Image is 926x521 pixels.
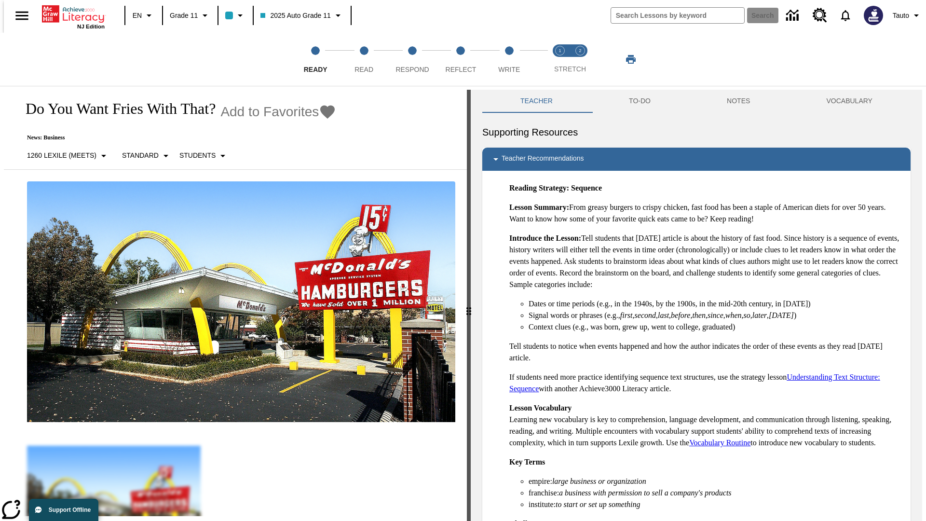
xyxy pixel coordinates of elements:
p: If students need more practice identifying sequence text structures, use the strategy lesson with... [509,371,903,395]
em: since [708,311,723,319]
em: second [635,311,656,319]
li: Context clues (e.g., was born, grew up, went to college, graduated) [529,321,903,333]
button: Select a new avatar [858,3,889,28]
span: Ready [304,66,327,73]
span: Write [498,66,520,73]
em: when [725,311,742,319]
p: From greasy burgers to crispy chicken, fast food has been a staple of American diets for over 50 ... [509,202,903,225]
button: Select Student [176,147,232,165]
button: Open side menu [8,1,36,30]
text: 1 [558,48,561,53]
a: Data Center [780,2,807,29]
span: 2025 Auto Grade 11 [260,11,330,21]
span: STRETCH [554,65,586,73]
button: Language: EN, Select a language [128,7,159,24]
p: 1260 Lexile (Meets) [27,151,96,161]
button: Scaffolds, Standard [118,147,176,165]
p: Standard [122,151,159,161]
button: Stretch Respond step 2 of 2 [566,33,594,86]
span: Grade 11 [170,11,198,21]
a: Understanding Text Structure: Sequence [509,373,880,393]
span: Reflect [446,66,477,73]
p: News: Business [15,134,336,141]
a: Vocabulary Routine [689,439,750,447]
button: VOCABULARY [788,90,911,113]
em: large business or organization [552,477,646,485]
div: Press Enter or Spacebar and then press right and left arrow keys to move the slider [467,90,471,521]
strong: Key Terms [509,458,545,466]
div: reading [4,90,467,516]
button: TO-DO [591,90,689,113]
span: Add to Favorites [220,104,319,120]
button: Write step 5 of 5 [481,33,537,86]
button: Profile/Settings [889,7,926,24]
li: Signal words or phrases (e.g., , , , , , , , , , ) [529,310,903,321]
button: Grade: Grade 11, Select a grade [166,7,215,24]
em: to start or set up something [556,500,640,508]
em: then [692,311,706,319]
h6: Supporting Resources [482,124,911,140]
em: a business with permission to sell a company's products [559,489,732,497]
p: Learning new vocabulary is key to comprehension, language development, and communication through ... [509,402,903,449]
button: Add to Favorites - Do You Want Fries With That? [220,103,336,120]
strong: Reading Strategy: [509,184,569,192]
button: Reflect step 4 of 5 [433,33,489,86]
button: Teacher [482,90,591,113]
text: 2 [579,48,581,53]
em: before [671,311,690,319]
li: empire: [529,476,903,487]
button: NOTES [689,90,788,113]
em: last [658,311,669,319]
span: NJ Edition [77,24,105,29]
button: Class color is light blue. Change class color [221,7,250,24]
div: Home [42,3,105,29]
button: Stretch Read step 1 of 2 [546,33,574,86]
em: [DATE] [769,311,794,319]
em: later [752,311,767,319]
em: first [620,311,633,319]
div: Teacher Recommendations [482,148,911,171]
p: Tell students that [DATE] article is about the history of fast food. Since history is a sequence ... [509,233,903,290]
span: Read [354,66,373,73]
h1: Do You Want Fries With That? [15,100,216,118]
p: Tell students to notice when events happened and how the author indicates the order of these even... [509,341,903,364]
em: so [744,311,750,319]
button: Read step 2 of 5 [336,33,392,86]
strong: Sequence [571,184,602,192]
img: One of the first McDonald's stores, with the iconic red sign and golden arches. [27,181,455,423]
input: search field [611,8,744,23]
li: institute: [529,499,903,510]
span: Respond [395,66,429,73]
button: Print [615,51,646,68]
button: Support Offline [29,499,98,521]
button: Ready step 1 of 5 [287,33,343,86]
a: Notifications [833,3,858,28]
li: franchise: [529,487,903,499]
strong: Lesson Vocabulary [509,404,572,412]
button: Respond step 3 of 5 [384,33,440,86]
p: Teacher Recommendations [502,153,584,165]
button: Class: 2025 Auto Grade 11, Select your class [257,7,347,24]
p: Students [179,151,216,161]
span: Tauto [893,11,909,21]
div: activity [471,90,922,521]
button: Select Lexile, 1260 Lexile (Meets) [23,147,113,165]
li: Dates or time periods (e.g., in the 1940s, by the 1900s, in the mid-20th century, in [DATE]) [529,298,903,310]
span: Support Offline [49,507,91,513]
div: Instructional Panel Tabs [482,90,911,113]
strong: Introduce the Lesson: [509,234,581,242]
span: EN [133,11,142,21]
strong: Lesson Summary: [509,203,569,211]
a: Resource Center, Will open in new tab [807,2,833,28]
img: Avatar [864,6,883,25]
